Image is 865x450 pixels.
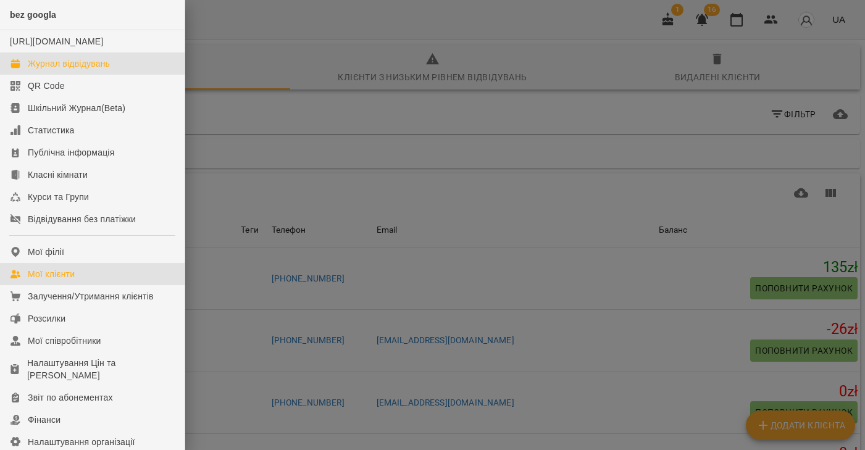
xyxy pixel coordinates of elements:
div: Шкільний Журнал(Beta) [28,102,125,114]
div: Фінанси [28,414,61,426]
div: Статистика [28,124,75,136]
div: QR Code [28,80,65,92]
span: bez googla [10,10,56,20]
div: Журнал відвідувань [28,57,110,70]
div: Класні кімнати [28,169,88,181]
div: Курси та Групи [28,191,89,203]
div: Налаштування Цін та [PERSON_NAME] [27,357,175,381]
div: Звіт по абонементах [28,391,113,404]
div: Мої філії [28,246,64,258]
div: Мої співробітники [28,335,101,347]
div: Відвідування без платіжки [28,213,136,225]
div: Публічна інформація [28,146,114,159]
div: Розсилки [28,312,65,325]
div: Залучення/Утримання клієнтів [28,290,154,302]
div: Мої клієнти [28,268,75,280]
div: Налаштування організації [28,436,135,448]
a: [URL][DOMAIN_NAME] [10,36,103,46]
